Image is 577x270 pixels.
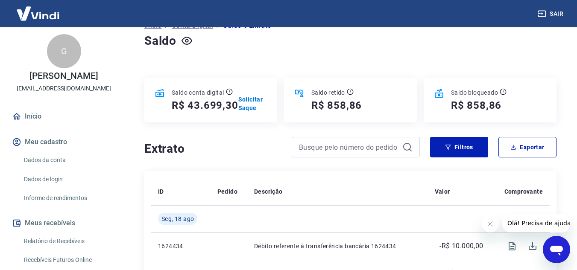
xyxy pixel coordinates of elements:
a: Início [10,107,117,126]
a: Relatório de Recebíveis [21,232,117,250]
p: Saldo conta digital [172,88,224,97]
input: Busque pelo número do pedido [299,141,399,154]
h4: Saldo [144,32,176,49]
p: ID [158,187,164,196]
p: Descrição [254,187,283,196]
h4: Extrato [144,140,281,157]
button: Filtros [430,137,488,157]
h5: R$ 858,86 [311,99,362,112]
a: Solicitar Saque [238,95,267,112]
iframe: Fechar mensagem [482,215,499,232]
p: Valor [435,187,450,196]
a: Recebíveis Futuros Online [21,251,117,269]
button: Sair [536,6,567,22]
a: Dados de login [21,171,117,188]
button: Meu cadastro [10,133,117,151]
h5: R$ 858,86 [451,99,501,112]
span: Seg, 18 ago [161,215,194,223]
p: -R$ 10.000,00 [439,241,483,251]
span: Olá! Precisa de ajuda? [5,6,72,13]
p: [EMAIL_ADDRESS][DOMAIN_NAME] [17,84,111,93]
p: [PERSON_NAME] [29,72,98,81]
p: Saldo retido [311,88,345,97]
a: Dados da conta [21,151,117,169]
span: Visualizar [502,236,522,256]
button: Exportar [498,137,556,157]
a: Informe de rendimentos [21,189,117,207]
h5: R$ 43.699,30 [172,99,238,112]
iframe: Mensagem da empresa [502,214,570,232]
p: 1624434 [158,242,204,250]
iframe: Botão para abrir a janela de mensagens [543,236,570,263]
button: Meus recebíveis [10,214,117,232]
p: Comprovante [504,187,543,196]
p: Débito referente à transferência bancária 1624434 [254,242,421,250]
div: G [47,34,81,68]
span: Download [522,236,543,256]
p: Pedido [217,187,237,196]
img: Vindi [10,0,66,26]
p: Saldo bloqueado [451,88,498,97]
